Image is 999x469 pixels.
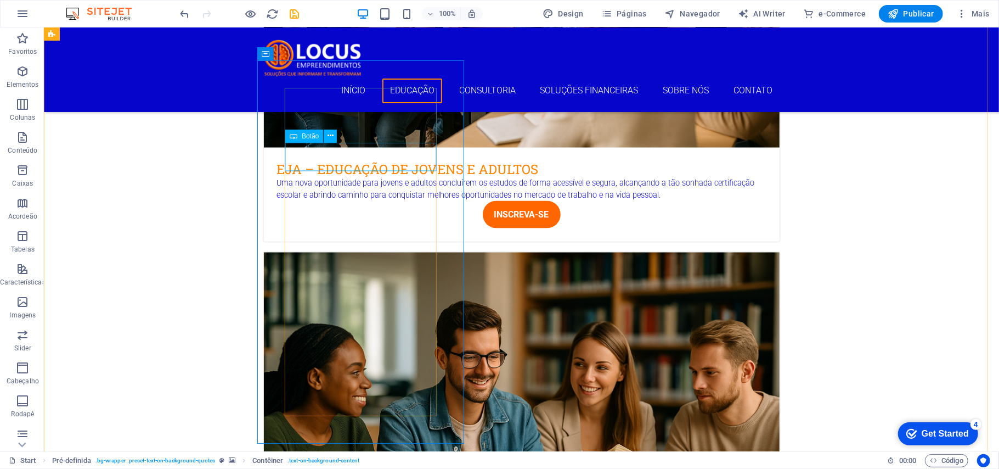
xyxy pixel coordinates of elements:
button: Navegador [660,5,725,23]
a: Clique para cancelar a seleção. Clique duas vezes para abrir as Páginas [9,454,36,467]
span: 00 00 [899,454,916,467]
span: Clique para selecionar. Clique duas vezes para editar [52,454,91,467]
p: Imagens [9,311,36,320]
button: Usercentrics [977,454,990,467]
i: Ao redimensionar, ajusta automaticamente o nível de zoom para caber no dispositivo escolhido. [467,9,477,19]
p: Slider [14,344,31,353]
span: Botão [302,133,319,139]
button: save [288,7,301,20]
p: Caixas [13,179,33,188]
h6: 100% [438,7,456,20]
button: Páginas [597,5,651,23]
span: . bg-wrapper .preset-text-on-background-quotes [95,454,215,467]
span: Páginas [601,8,647,19]
span: Clique para selecionar. Clique duas vezes para editar [252,454,283,467]
button: Mais [952,5,994,23]
i: Este elemento é uma predefinição personalizável [219,457,224,464]
i: Recarregar página [267,8,279,20]
span: : [907,456,908,465]
div: Design (Ctrl+Alt+Y) [538,5,588,23]
i: Este elemento contém um plano de fundo [229,457,235,464]
span: Publicar [888,8,934,19]
button: reload [266,7,279,20]
p: Acordeão [8,212,37,221]
span: Código [930,454,963,467]
button: undo [178,7,191,20]
p: Cabeçalho [7,377,39,386]
i: Desfazer: Alterar texto (Ctrl+Z) [179,8,191,20]
span: e-Commerce [803,8,866,19]
nav: breadcrumb [52,454,360,467]
span: Mais [956,8,990,19]
span: Design [543,8,584,19]
button: Clique aqui para sair do modo de visualização e continuar editando [244,7,257,20]
p: Favoritos [8,47,37,56]
button: Código [925,454,968,467]
div: Get Started 4 items remaining, 20% complete [9,5,89,29]
button: Design [538,5,588,23]
i: Salvar (Ctrl+S) [289,8,301,20]
div: 4 [81,2,92,13]
button: AI Writer [733,5,790,23]
p: Conteúdo [8,146,37,155]
span: AI Writer [738,8,786,19]
p: Tabelas [11,245,35,254]
p: Rodapé [12,410,35,418]
div: Get Started [32,12,80,22]
img: Editor Logo [63,7,145,20]
span: Navegador [664,8,720,19]
button: e-Commerce [799,5,870,23]
span: . text-on-background-content [287,454,360,467]
button: 100% [422,7,461,20]
p: Elementos [7,80,38,89]
button: Publicar [879,5,943,23]
h6: Tempo de sessão [888,454,917,467]
p: Colunas [10,113,35,122]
